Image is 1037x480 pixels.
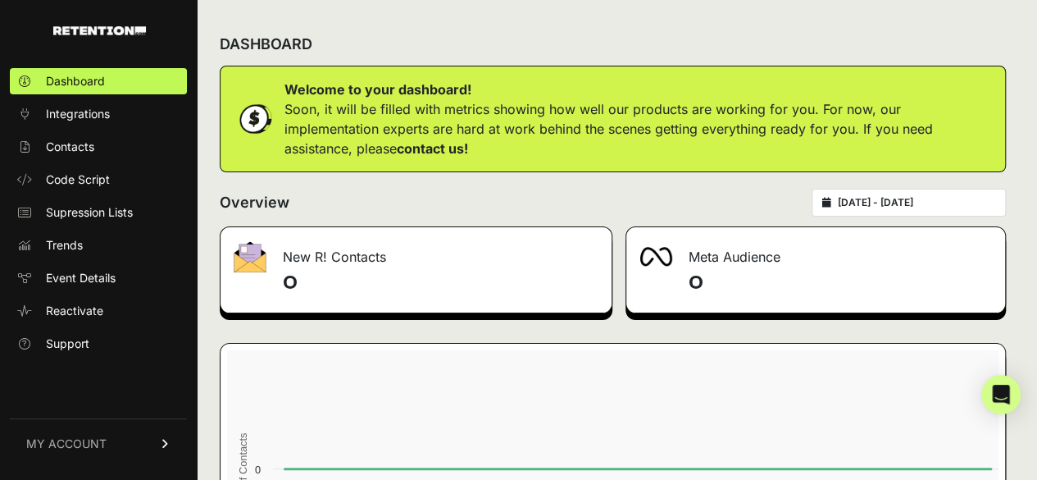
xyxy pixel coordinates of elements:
a: Contacts [10,134,187,160]
h2: DASHBOARD [220,33,312,56]
span: Trends [46,237,83,254]
a: Code Script [10,167,187,193]
a: MY ACCOUNT [10,418,187,469]
a: Integrations [10,101,187,127]
img: fa-envelope-19ae18322b30453b285274b1b8af3d052b27d846a4fbe8435d1a52b978f639a2.png [234,241,266,272]
a: Dashboard [10,68,187,94]
a: Trends [10,232,187,258]
a: Reactivate [10,298,187,324]
span: Support [46,336,89,352]
div: Open Intercom Messenger [981,375,1021,414]
span: Event Details [46,270,116,286]
span: Dashboard [46,73,105,89]
span: Code Script [46,171,110,188]
a: contact us! [397,140,468,157]
span: Supression Lists [46,204,133,221]
span: Reactivate [46,303,103,319]
img: fa-meta-2f981b61bb99beabf952f7030308934f19ce035c18b003e963880cc3fabeebb7.png [639,247,672,267]
h2: Overview [220,191,289,214]
text: 0 [255,464,261,476]
img: dollar-coin-05c43ed7efb7bc0c12610022525b4bbbb207c7efeef5aecc26f025e68dcafac9.png [234,98,275,139]
a: Support [10,331,187,357]
a: Event Details [10,265,187,291]
img: Retention.com [53,26,146,35]
div: New R! Contacts [221,227,612,277]
span: Integrations [46,106,110,122]
a: Supression Lists [10,199,187,226]
h4: 0 [283,270,598,296]
strong: Welcome to your dashboard! [284,81,471,98]
h4: 0 [689,270,993,296]
div: Meta Audience [626,227,1006,277]
span: MY ACCOUNT [26,436,107,452]
p: Soon, it will be filled with metrics showing how well our products are working for you. For now, ... [284,99,992,158]
span: Contacts [46,139,94,155]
